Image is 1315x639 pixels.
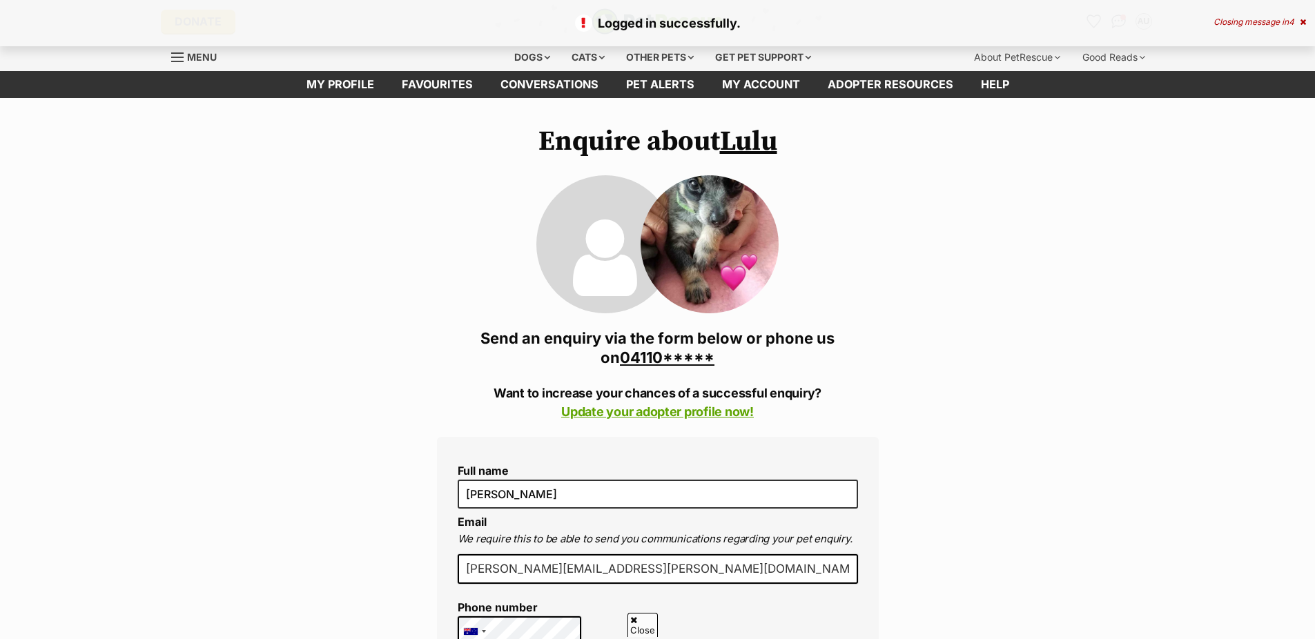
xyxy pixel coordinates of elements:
[1073,43,1155,71] div: Good Reads
[458,601,582,613] label: Phone number
[967,71,1023,98] a: Help
[293,71,388,98] a: My profile
[487,71,612,98] a: conversations
[388,71,487,98] a: Favourites
[562,43,614,71] div: Cats
[964,43,1070,71] div: About PetRescue
[458,531,858,547] p: We require this to be able to send you communications regarding your pet enquiry.
[437,384,879,421] p: Want to increase your chances of a successful enquiry?
[458,464,858,477] label: Full name
[505,43,560,71] div: Dogs
[627,613,658,637] span: Close
[612,71,708,98] a: Pet alerts
[458,515,487,529] label: Email
[814,71,967,98] a: Adopter resources
[720,124,777,159] a: Lulu
[705,43,821,71] div: Get pet support
[171,43,226,68] a: Menu
[437,328,879,367] h3: Send an enquiry via the form below or phone us on
[641,175,779,313] img: Lulu
[708,71,814,98] a: My account
[561,404,754,419] a: Update your adopter profile now!
[187,51,217,63] span: Menu
[616,43,703,71] div: Other pets
[458,480,858,509] input: E.g. Jimmy Chew
[437,126,879,157] h1: Enquire about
